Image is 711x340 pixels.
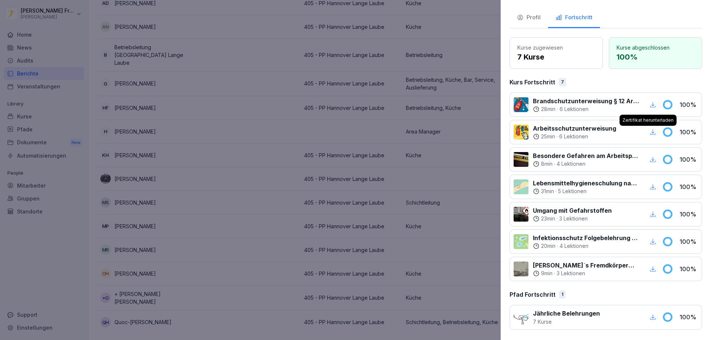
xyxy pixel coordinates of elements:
[533,215,612,222] div: ·
[559,78,566,86] div: 7
[533,133,616,140] div: ·
[555,13,592,22] div: Fortschritt
[557,270,585,277] p: 3 Lektionen
[559,133,588,140] p: 6 Lektionen
[617,51,694,63] p: 100 %
[541,270,553,277] p: 9 min
[533,188,639,195] div: ·
[541,105,555,113] p: 28 min
[533,124,616,133] p: Arbeitsschutzunterweisung
[548,8,600,28] button: Fortschritt
[620,115,677,126] div: Zertifikat herunterladen
[560,105,588,113] p: 6 Lektionen
[541,160,553,168] p: 8 min
[510,290,555,299] p: Pfad Fortschritt
[560,242,588,250] p: 4 Lektionen
[533,309,600,318] p: Jährliche Belehrungen
[533,318,600,326] p: 7 Kurse
[680,237,698,246] p: 100 %
[680,265,698,273] p: 100 %
[541,133,555,140] p: 25 min
[541,188,554,195] p: 31 min
[680,313,698,322] p: 100 %
[680,182,698,191] p: 100 %
[517,44,595,51] p: Kurse zugewiesen
[533,233,639,242] p: Infektionsschutz Folgebelehrung (nach §43 IfSG)
[541,242,555,250] p: 20 min
[533,151,639,160] p: Besondere Gefahren am Arbeitsplatz
[533,261,639,270] p: [PERSON_NAME]`s Fremdkörpermanagement
[533,105,639,113] div: ·
[680,128,698,137] p: 100 %
[533,97,639,105] p: Brandschutzunterweisung § 12 ArbSchG
[680,210,698,219] p: 100 %
[558,188,587,195] p: 5 Lektionen
[559,215,588,222] p: 3 Lektionen
[541,215,555,222] p: 23 min
[517,13,541,22] div: Profil
[533,160,639,168] div: ·
[533,270,639,277] div: ·
[617,44,694,51] p: Kurse abgeschlossen
[510,8,548,28] button: Profil
[680,155,698,164] p: 100 %
[680,100,698,109] p: 100 %
[533,242,639,250] div: ·
[517,51,595,63] p: 7 Kurse
[557,160,585,168] p: 4 Lektionen
[533,206,612,215] p: Umgang mit Gefahrstoffen
[510,78,555,87] p: Kurs Fortschritt
[533,179,639,188] p: Lebensmittelhygieneschulung nach EU-Verordnung (EG) Nr. 852 / 2004
[559,290,565,299] div: 1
